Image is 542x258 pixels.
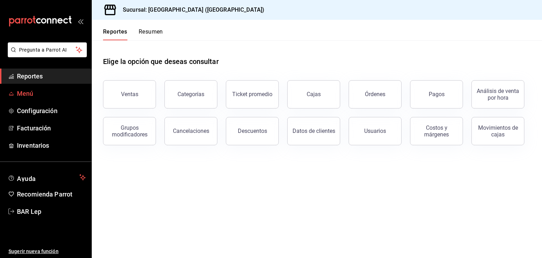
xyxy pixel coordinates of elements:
div: Usuarios [364,128,386,134]
div: Cajas [307,90,321,99]
span: Configuración [17,106,86,116]
button: Costos y márgenes [410,117,463,145]
button: Ticket promedio [226,80,279,109]
button: Pagos [410,80,463,109]
a: Cajas [287,80,340,109]
div: Costos y márgenes [415,124,458,138]
button: Análisis de venta por hora [471,80,524,109]
div: Órdenes [365,91,385,98]
span: Ayuda [17,173,77,182]
div: Cancelaciones [173,128,209,134]
button: Descuentos [226,117,279,145]
div: Pagos [429,91,445,98]
button: Cancelaciones [164,117,217,145]
button: Pregunta a Parrot AI [8,42,87,57]
div: navigation tabs [103,28,163,40]
span: Sugerir nueva función [8,248,86,255]
h3: Sucursal: [GEOGRAPHIC_DATA] ([GEOGRAPHIC_DATA]) [117,6,264,14]
button: open_drawer_menu [78,18,83,24]
span: Pregunta a Parrot AI [19,46,76,54]
div: Descuentos [238,128,267,134]
div: Ticket promedio [232,91,272,98]
span: Facturación [17,123,86,133]
span: Inventarios [17,141,86,150]
div: Grupos modificadores [108,124,151,138]
button: Datos de clientes [287,117,340,145]
div: Análisis de venta por hora [476,88,520,101]
h1: Elige la opción que deseas consultar [103,56,219,67]
span: Reportes [17,71,86,81]
button: Reportes [103,28,127,40]
div: Movimientos de cajas [476,124,520,138]
button: Resumen [139,28,163,40]
button: Usuarios [349,117,402,145]
div: Ventas [121,91,138,98]
div: Datos de clientes [293,128,335,134]
div: Categorías [177,91,204,98]
span: Recomienda Parrot [17,189,86,199]
button: Órdenes [349,80,402,109]
a: Pregunta a Parrot AI [5,51,87,59]
span: Menú [17,89,86,98]
button: Grupos modificadores [103,117,156,145]
button: Movimientos de cajas [471,117,524,145]
button: Ventas [103,80,156,109]
span: BAR Lep [17,207,86,216]
button: Categorías [164,80,217,109]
